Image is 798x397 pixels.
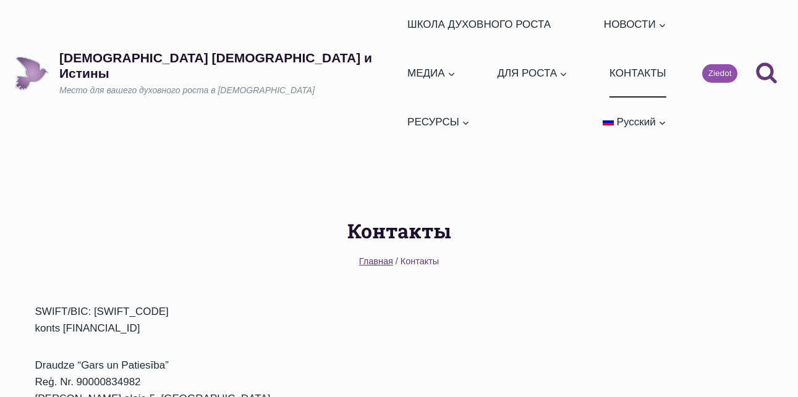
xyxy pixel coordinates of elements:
a: [DEMOGRAPHIC_DATA] [DEMOGRAPHIC_DATA] и ИстиныМесто для вашего духовного роста в [DEMOGRAPHIC_DATA] [15,50,402,97]
span: Русский [617,116,656,128]
button: Показать форму поиска [750,57,783,90]
span: МЕДИА [407,65,456,81]
span: НОВОСТИ [604,16,666,33]
h1: Контакты [35,216,763,246]
a: Русский [597,98,671,146]
p: [DEMOGRAPHIC_DATA] [DEMOGRAPHIC_DATA] и Истины [59,50,402,81]
p: Место для вашего духовного роста в [DEMOGRAPHIC_DATA] [59,85,402,97]
span: Контакты [401,256,439,266]
a: МЕДИА [402,49,461,98]
a: ДЛЯ РОСТА [492,49,573,98]
img: Draudze Gars un Patiesība [15,56,49,90]
nav: Навигационные цепочки [35,254,763,269]
a: Главная [359,256,393,266]
a: Ziedot [702,64,737,83]
span: ДЛЯ РОСТА [497,65,567,81]
span: РЕСУРСЫ [407,114,470,130]
a: КОНТАКТЫ [604,49,671,98]
p: SWIFT/BIC: [SWIFT_CODE] konts [FINANCIAL_ID] [35,303,399,336]
span: / [396,256,398,266]
a: РЕСУРСЫ [402,98,475,146]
